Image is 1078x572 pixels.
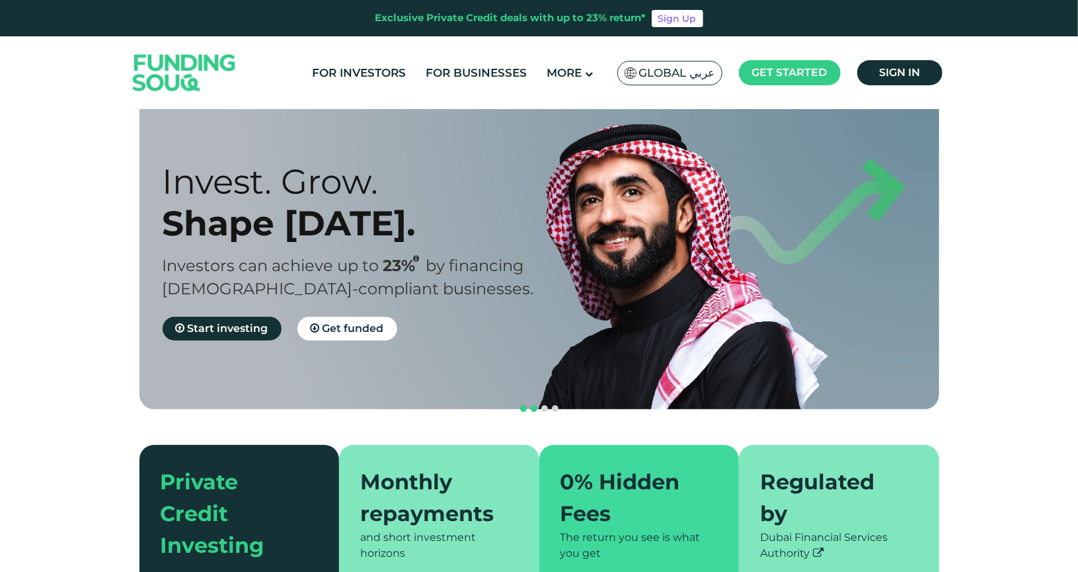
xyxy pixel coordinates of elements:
[760,466,902,530] div: Regulated by
[560,466,703,530] div: 0% Hidden Fees
[529,403,539,414] button: navigation
[360,466,502,530] div: Monthly repayments
[163,161,562,202] div: Invest. Grow.
[857,60,943,85] a: Sign in
[414,255,420,263] i: 23% IRR (expected) ~ 15% Net yield (expected)
[639,65,715,81] span: Global عربي
[383,256,426,275] span: 23%
[163,256,379,275] span: Investors can achieve up to
[518,403,529,414] button: navigation
[163,202,562,244] div: Shape [DATE].
[560,530,718,561] div: The return you see is what you get
[163,317,282,341] a: Start investing
[550,403,560,414] button: navigation
[547,66,582,79] span: More
[120,38,249,107] img: Logo
[323,322,384,335] span: Get funded
[360,530,518,561] div: and short investment horizons
[188,322,268,335] span: Start investing
[539,403,550,414] button: navigation
[879,66,920,79] span: Sign in
[309,62,409,84] a: For Investors
[422,62,530,84] a: For Businesses
[375,11,646,26] div: Exclusive Private Credit deals with up to 23% return*
[161,466,303,561] div: Private Credit Investing
[652,10,703,27] a: Sign Up
[752,66,828,79] span: Get started
[625,67,636,79] img: SA Flag
[297,317,397,341] a: Get funded
[760,530,918,561] div: Dubai Financial Services Authority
